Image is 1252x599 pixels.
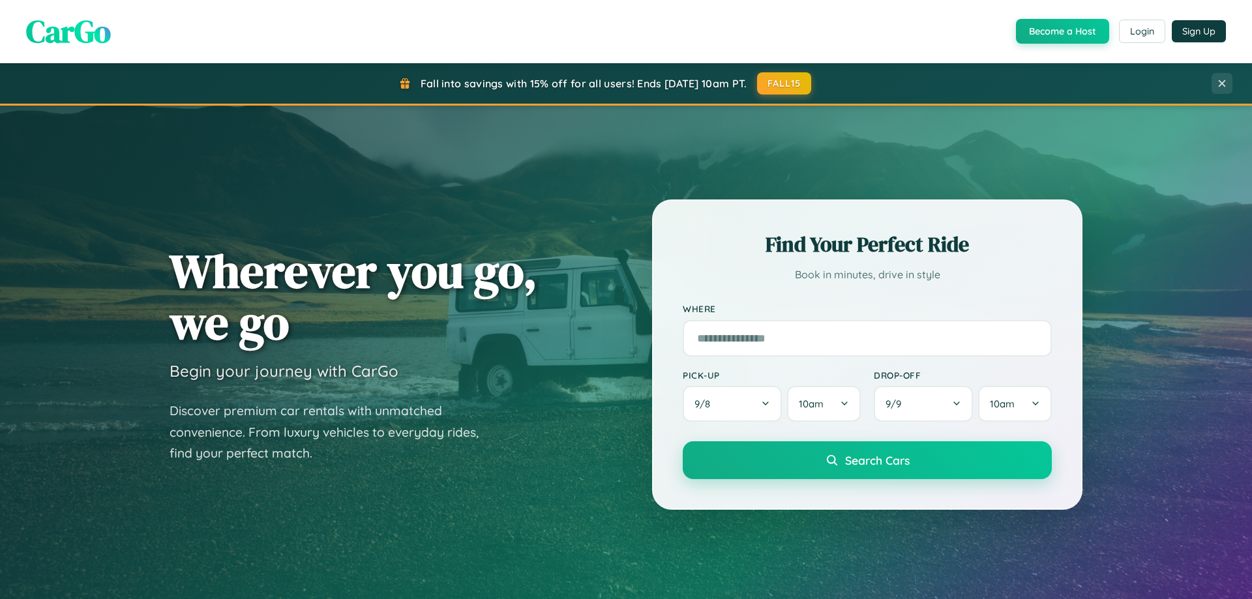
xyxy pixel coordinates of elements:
[874,386,973,422] button: 9/9
[683,386,782,422] button: 9/8
[757,72,812,95] button: FALL15
[787,386,861,422] button: 10am
[683,441,1052,479] button: Search Cars
[978,386,1052,422] button: 10am
[1172,20,1226,42] button: Sign Up
[874,370,1052,381] label: Drop-off
[799,398,824,410] span: 10am
[170,361,398,381] h3: Begin your journey with CarGo
[683,370,861,381] label: Pick-up
[990,398,1015,410] span: 10am
[845,453,910,467] span: Search Cars
[421,77,747,90] span: Fall into savings with 15% off for all users! Ends [DATE] 10am PT.
[683,265,1052,284] p: Book in minutes, drive in style
[26,10,111,53] span: CarGo
[170,400,496,464] p: Discover premium car rentals with unmatched convenience. From luxury vehicles to everyday rides, ...
[683,230,1052,259] h2: Find Your Perfect Ride
[1016,19,1109,44] button: Become a Host
[886,398,908,410] span: 9 / 9
[683,304,1052,315] label: Where
[694,398,717,410] span: 9 / 8
[170,245,537,348] h1: Wherever you go, we go
[1119,20,1165,43] button: Login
